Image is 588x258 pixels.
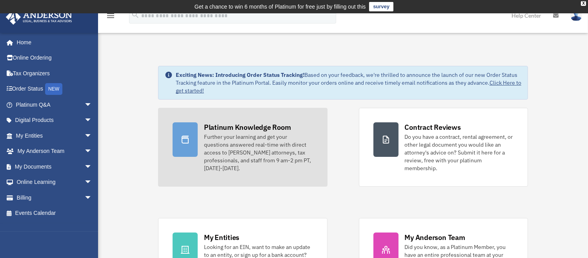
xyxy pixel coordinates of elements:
[5,65,104,81] a: Tax Organizers
[84,159,100,175] span: arrow_drop_down
[84,97,100,113] span: arrow_drop_down
[45,83,62,95] div: NEW
[131,11,140,19] i: search
[5,205,104,221] a: Events Calendar
[106,14,115,20] a: menu
[204,122,291,132] div: Platinum Knowledge Room
[5,144,104,159] a: My Anderson Teamarrow_drop_down
[176,79,521,94] a: Click Here to get started!
[84,174,100,191] span: arrow_drop_down
[405,133,514,172] div: Do you have a contract, rental agreement, or other legal document you would like an attorney's ad...
[5,81,104,97] a: Order StatusNEW
[176,71,304,78] strong: Exciting News: Introducing Order Status Tracking!
[204,133,313,172] div: Further your learning and get your questions answered real-time with direct access to [PERSON_NAM...
[158,108,328,187] a: Platinum Knowledge Room Further your learning and get your questions answered real-time with dire...
[5,174,104,190] a: Online Learningarrow_drop_down
[581,1,586,6] div: close
[176,71,521,94] div: Based on your feedback, we're thrilled to announce the launch of our new Order Status Tracking fe...
[405,233,465,242] div: My Anderson Team
[4,9,75,25] img: Anderson Advisors Platinum Portal
[84,113,100,129] span: arrow_drop_down
[84,128,100,144] span: arrow_drop_down
[5,128,104,144] a: My Entitiesarrow_drop_down
[5,113,104,128] a: Digital Productsarrow_drop_down
[106,11,115,20] i: menu
[195,2,366,11] div: Get a chance to win 6 months of Platinum for free just by filling out this
[359,108,528,187] a: Contract Reviews Do you have a contract, rental agreement, or other legal document you would like...
[5,159,104,174] a: My Documentsarrow_drop_down
[84,190,100,206] span: arrow_drop_down
[204,233,239,242] div: My Entities
[405,122,461,132] div: Contract Reviews
[5,50,104,66] a: Online Ordering
[84,144,100,160] span: arrow_drop_down
[5,190,104,205] a: Billingarrow_drop_down
[369,2,393,11] a: survey
[5,35,100,50] a: Home
[570,10,582,21] img: User Pic
[5,97,104,113] a: Platinum Q&Aarrow_drop_down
